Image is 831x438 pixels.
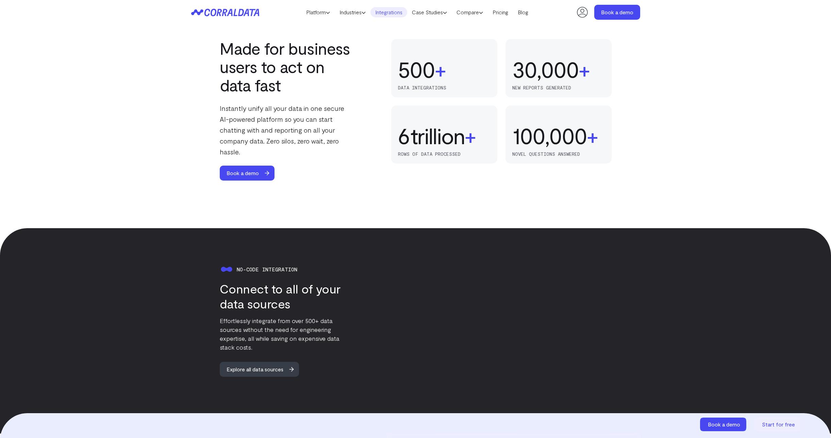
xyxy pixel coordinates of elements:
span: trillion [411,123,465,148]
a: Pricing [488,7,513,17]
a: Book a demo [700,418,748,431]
a: Case Studies [407,7,452,17]
span: Explore all data sources [220,362,290,377]
div: 30,000 [512,57,579,82]
span: + [579,57,590,82]
a: Industries [335,7,370,17]
p: data integrations [398,85,491,90]
span: No-code integration [237,266,297,272]
p: Effortlessly integrate from over 500+ data sources without the need for engineering expertise, al... [220,316,354,352]
p: Instantly unify all your data in one secure AI-powered platform so you can start chatting with an... [220,103,354,157]
a: Start for free [754,418,802,431]
a: Compare [452,7,488,17]
span: Book a demo [220,166,266,181]
span: + [435,57,446,82]
p: new reports generated [512,85,605,90]
span: + [465,123,476,148]
span: Book a demo [708,421,740,427]
a: Platform [301,7,335,17]
div: 6 [398,123,411,148]
a: Integrations [370,7,407,17]
a: Book a demo [220,166,281,181]
a: Book a demo [594,5,640,20]
h3: Connect to all of your data sources [220,281,354,311]
span: Start for free [762,421,795,427]
a: Blog [513,7,533,17]
div: 500 [398,57,435,82]
a: Explore all data sources [220,362,305,377]
div: 100,000 [512,123,587,148]
p: novel questions answered [512,151,605,157]
h2: Made for business users to act on data fast [220,39,354,94]
p: rows of data processed [398,151,491,157]
span: + [587,123,598,148]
